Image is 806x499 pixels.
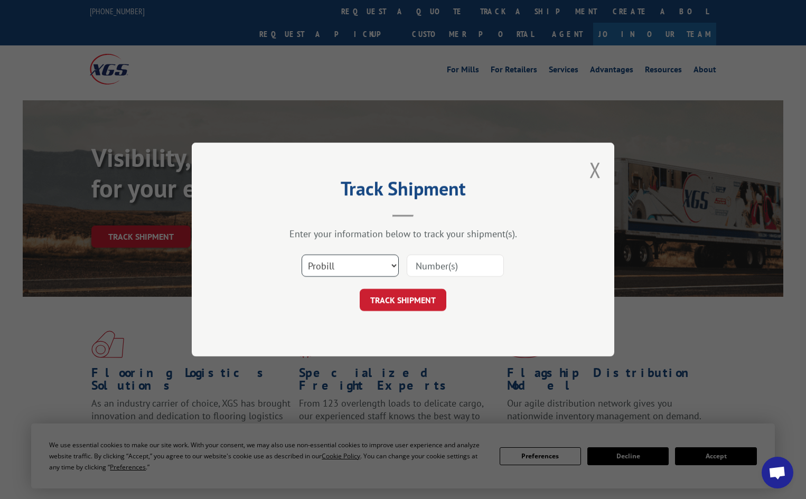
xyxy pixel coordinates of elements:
[360,289,446,311] button: TRACK SHIPMENT
[245,181,561,201] h2: Track Shipment
[245,228,561,240] div: Enter your information below to track your shipment(s).
[762,457,793,488] div: Open chat
[407,255,504,277] input: Number(s)
[589,156,601,184] button: Close modal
